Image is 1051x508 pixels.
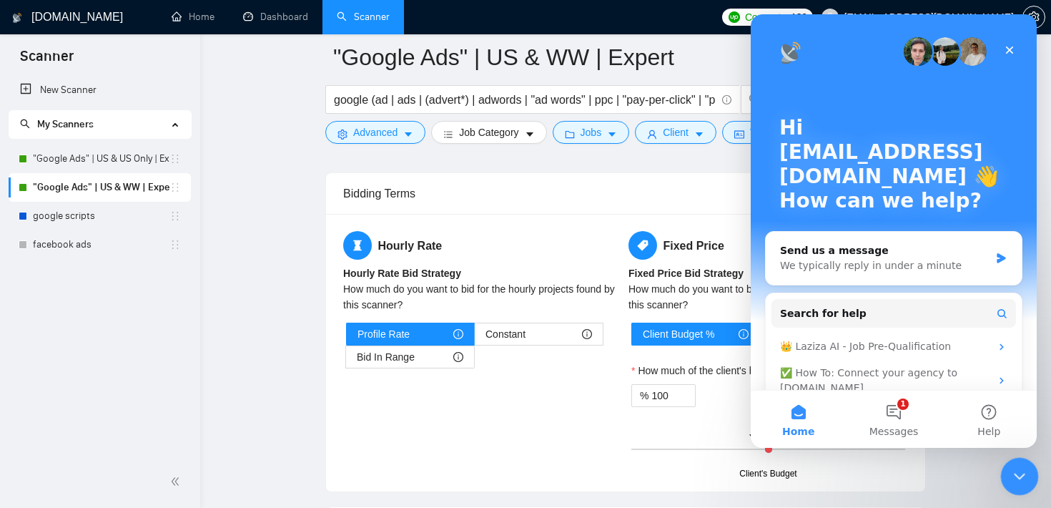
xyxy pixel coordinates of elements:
[20,119,30,129] span: search
[9,76,191,104] li: New Scanner
[628,281,908,313] div: How much do you want to bid for the fixed price jobs found by this scanner?
[734,129,744,140] span: idcard
[431,121,546,144] button: barsJob Categorycaret-down
[1001,458,1039,496] iframe: Intercom live chat
[9,173,191,202] li: "Google Ads" | US & WW | Expert
[694,129,704,140] span: caret-down
[443,129,453,140] span: bars
[749,431,787,445] div: Your Rate
[739,467,796,481] div: Client's Budget
[525,129,535,140] span: caret-down
[334,91,716,109] input: Search Freelance Jobs...
[357,346,415,368] span: Bid In Range
[722,95,731,104] span: info-circle
[628,268,744,279] b: Fixed Price Bid Strategy
[343,268,461,279] b: Hourly Rate Bid Strategy
[565,129,575,140] span: folder
[357,323,410,345] span: Profile Rate
[325,121,425,144] button: settingAdvancedcaret-down
[663,124,689,140] span: Client
[1022,6,1045,29] button: setting
[1022,11,1045,23] a: setting
[20,118,94,130] span: My Scanners
[333,39,897,75] input: Scanner name...
[20,76,179,104] a: New Scanner
[37,118,94,130] span: My Scanners
[337,11,390,23] a: searchScanner
[581,124,602,140] span: Jobs
[33,173,169,202] a: "Google Ads" | US & WW | Expert
[647,129,657,140] span: user
[12,6,22,29] img: logo
[751,14,1037,448] iframe: Intercom live chat
[739,329,749,339] span: info-circle
[343,231,372,260] span: hourglass
[9,145,191,173] li: "Google Ads" | US & US Only | Expert
[169,239,181,250] span: holder
[243,11,308,23] a: dashboardDashboard
[169,210,181,222] span: holder
[403,129,413,140] span: caret-down
[643,323,714,345] span: Client Budget %
[33,230,169,259] a: facebook ads
[9,46,85,76] span: Scanner
[741,93,769,106] span: search
[9,230,191,259] li: facebook ads
[825,12,835,22] span: user
[582,329,592,339] span: info-circle
[353,124,398,140] span: Advanced
[1023,11,1045,23] span: setting
[607,129,617,140] span: caret-down
[169,182,181,193] span: holder
[631,363,890,378] label: How much of the client's budget do you want to bid with?
[729,11,740,23] img: upwork-logo.png
[628,231,908,260] h5: Fixed Price
[343,231,623,260] h5: Hourly Rate
[169,153,181,165] span: holder
[343,173,908,214] div: Bidding Terms
[791,9,806,25] span: 189
[651,385,695,406] input: How much of the client's budget do you want to bid with?
[9,202,191,230] li: google scripts
[459,124,518,140] span: Job Category
[635,121,716,144] button: userClientcaret-down
[33,145,169,173] a: "Google Ads" | US & US Only | Expert
[745,9,788,25] span: Connects:
[343,281,623,313] div: How much do you want to bid for the hourly projects found by this scanner?
[337,129,347,140] span: setting
[453,329,463,339] span: info-circle
[741,85,769,114] button: search
[722,121,809,144] button: idcardVendorcaret-down
[553,121,630,144] button: folderJobscaret-down
[453,352,463,362] span: info-circle
[170,474,184,489] span: double-left
[628,231,657,260] span: tag
[172,11,214,23] a: homeHome
[33,202,169,230] a: google scripts
[750,124,781,140] span: Vendor
[485,323,525,345] span: Constant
